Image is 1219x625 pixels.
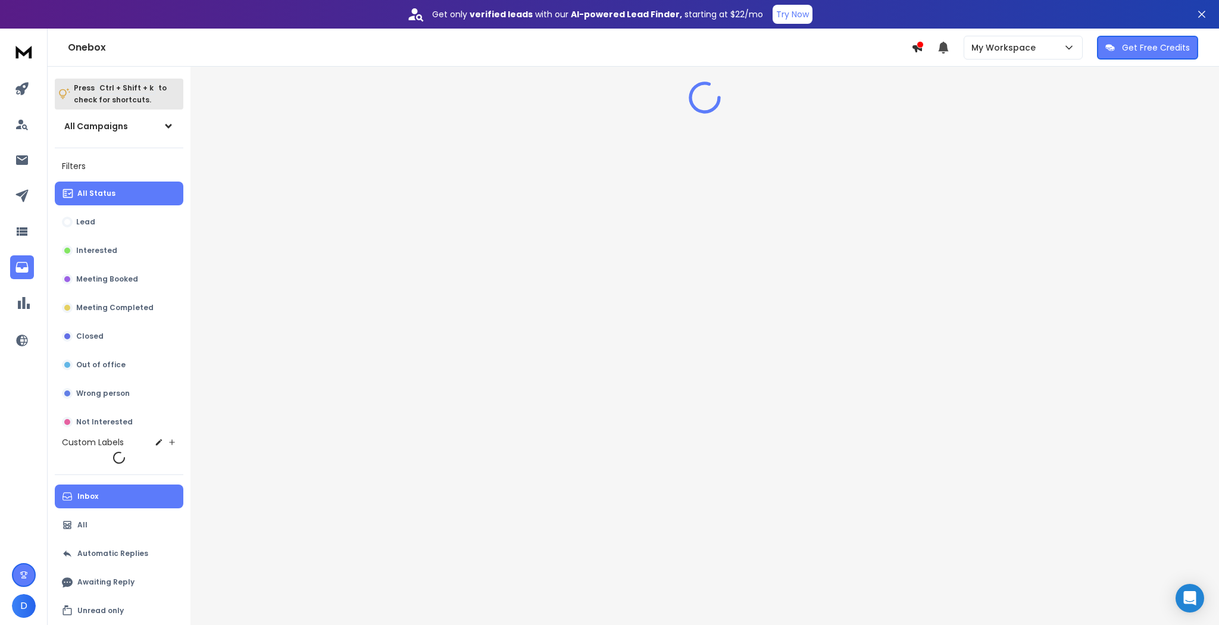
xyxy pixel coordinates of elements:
[64,120,128,132] h1: All Campaigns
[55,158,183,174] h3: Filters
[55,599,183,623] button: Unread only
[76,246,117,255] p: Interested
[55,296,183,320] button: Meeting Completed
[76,217,95,227] p: Lead
[77,492,98,501] p: Inbox
[1122,42,1190,54] p: Get Free Credits
[571,8,682,20] strong: AI-powered Lead Finder,
[12,594,36,618] button: D
[55,210,183,234] button: Lead
[76,332,104,341] p: Closed
[470,8,533,20] strong: verified leads
[432,8,763,20] p: Get only with our starting at $22/mo
[55,114,183,138] button: All Campaigns
[55,570,183,594] button: Awaiting Reply
[62,436,124,448] h3: Custom Labels
[55,485,183,508] button: Inbox
[55,324,183,348] button: Closed
[55,513,183,537] button: All
[971,42,1040,54] p: My Workspace
[76,303,154,312] p: Meeting Completed
[55,382,183,405] button: Wrong person
[55,542,183,565] button: Automatic Replies
[77,577,135,587] p: Awaiting Reply
[1097,36,1198,60] button: Get Free Credits
[77,189,115,198] p: All Status
[55,239,183,262] button: Interested
[76,389,130,398] p: Wrong person
[98,81,155,95] span: Ctrl + Shift + k
[55,353,183,377] button: Out of office
[77,549,148,558] p: Automatic Replies
[77,520,87,530] p: All
[55,182,183,205] button: All Status
[76,417,133,427] p: Not Interested
[12,40,36,62] img: logo
[68,40,911,55] h1: Onebox
[55,410,183,434] button: Not Interested
[1176,584,1204,612] div: Open Intercom Messenger
[76,274,138,284] p: Meeting Booked
[76,360,126,370] p: Out of office
[773,5,812,24] button: Try Now
[776,8,809,20] p: Try Now
[77,606,124,615] p: Unread only
[55,267,183,291] button: Meeting Booked
[74,82,167,106] p: Press to check for shortcuts.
